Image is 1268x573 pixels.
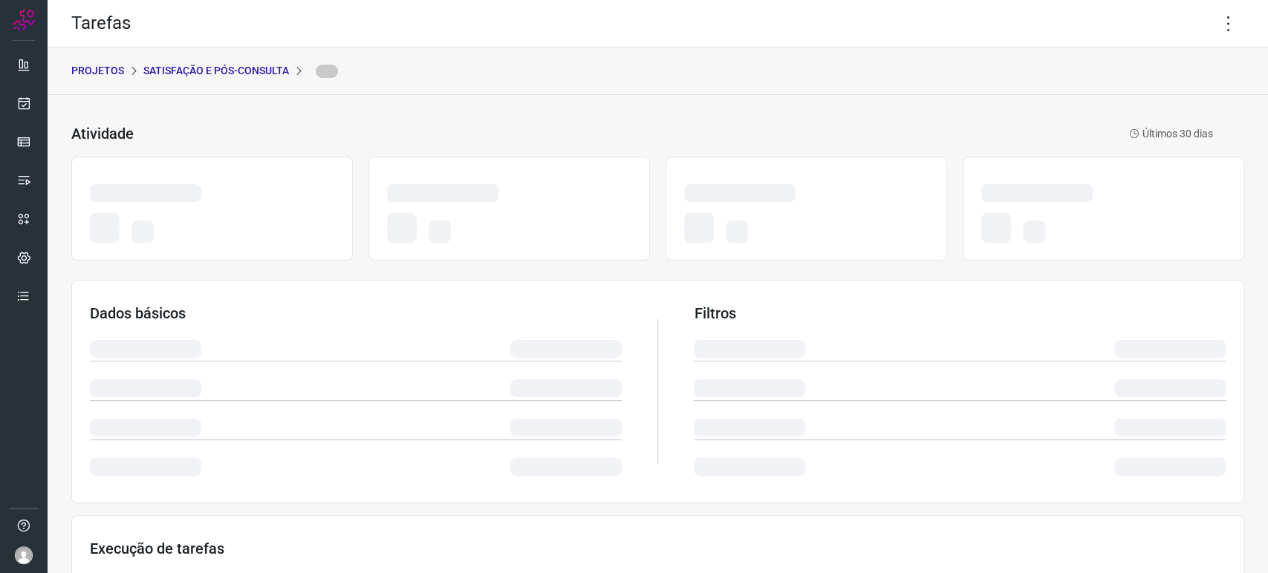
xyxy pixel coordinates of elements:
[71,125,134,143] h3: Atividade
[90,540,1226,557] h3: Execução de tarefas
[71,13,131,34] h2: Tarefas
[143,63,289,79] p: Satisfação e Pós-Consulta
[694,304,1226,322] h3: Filtros
[1129,126,1213,142] p: Últimos 30 dias
[71,63,124,79] p: PROJETOS
[15,546,33,564] img: avatar-user-boy.jpg
[90,304,622,322] h3: Dados básicos
[13,9,35,31] img: Logo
